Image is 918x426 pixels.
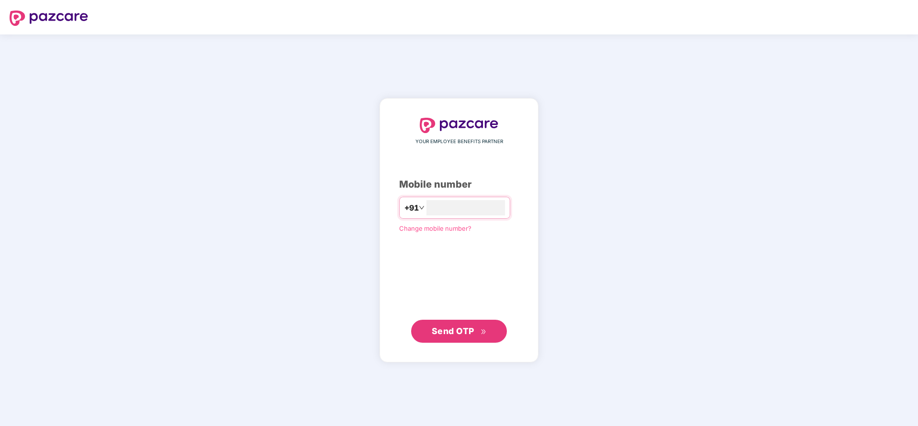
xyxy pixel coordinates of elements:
[432,326,474,336] span: Send OTP
[415,138,503,146] span: YOUR EMPLOYEE BENEFITS PARTNER
[404,202,419,214] span: +91
[411,320,507,343] button: Send OTPdouble-right
[481,329,487,335] span: double-right
[399,177,519,192] div: Mobile number
[399,224,471,232] a: Change mobile number?
[419,205,425,211] span: down
[10,11,88,26] img: logo
[420,118,498,133] img: logo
